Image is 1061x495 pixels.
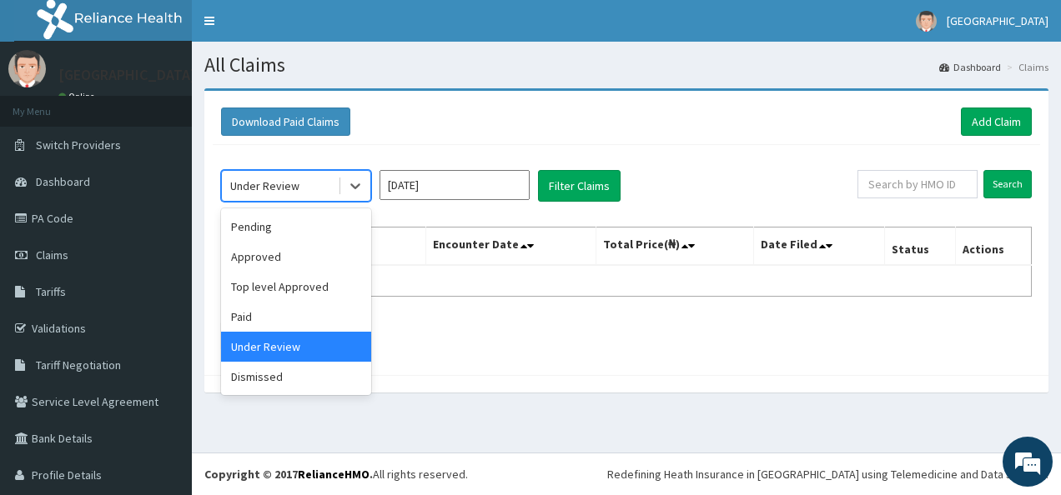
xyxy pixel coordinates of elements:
th: Actions [955,227,1031,266]
li: Claims [1003,60,1048,74]
strong: Copyright © 2017 . [204,467,373,482]
th: Total Price(₦) [596,227,754,266]
span: Tariffs [36,284,66,299]
div: Approved [221,242,371,272]
div: Paid [221,302,371,332]
img: User Image [8,50,46,87]
div: Minimize live chat window [274,8,314,48]
a: RelianceHMO [298,467,370,482]
span: Switch Providers [36,137,121,152]
textarea: Type your message and hit 'Enter' [8,323,318,382]
th: Encounter Date [425,227,596,266]
a: Dashboard [939,60,1001,74]
span: Dashboard [36,174,90,189]
a: Online [58,91,98,102]
img: d_794563401_company_1708531726252_794563401 [31,83,68,125]
span: [GEOGRAPHIC_DATA] [947,13,1048,28]
h1: All Claims [204,54,1048,76]
img: User Image [916,11,937,32]
a: Add Claim [961,107,1032,136]
input: Select Month and Year [380,170,530,200]
div: Redefining Heath Insurance in [GEOGRAPHIC_DATA] using Telemedicine and Data Science! [607,466,1048,482]
button: Download Paid Claims [221,107,350,136]
div: Top level Approved [221,272,371,302]
div: Dismissed [221,362,371,392]
span: Claims [36,247,68,262]
span: Tariff Negotiation [36,357,121,372]
p: [GEOGRAPHIC_DATA] [58,67,196,82]
button: Filter Claims [538,170,621,202]
input: Search by HMO ID [857,170,978,198]
th: Status [885,227,955,266]
input: Search [983,170,1032,198]
div: Chat with us now [87,93,280,115]
div: Under Review [230,177,299,194]
th: Date Filed [754,227,885,266]
div: Pending [221,212,371,242]
div: Under Review [221,332,371,362]
span: We're online! [97,144,230,312]
footer: All rights reserved. [192,452,1061,495]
